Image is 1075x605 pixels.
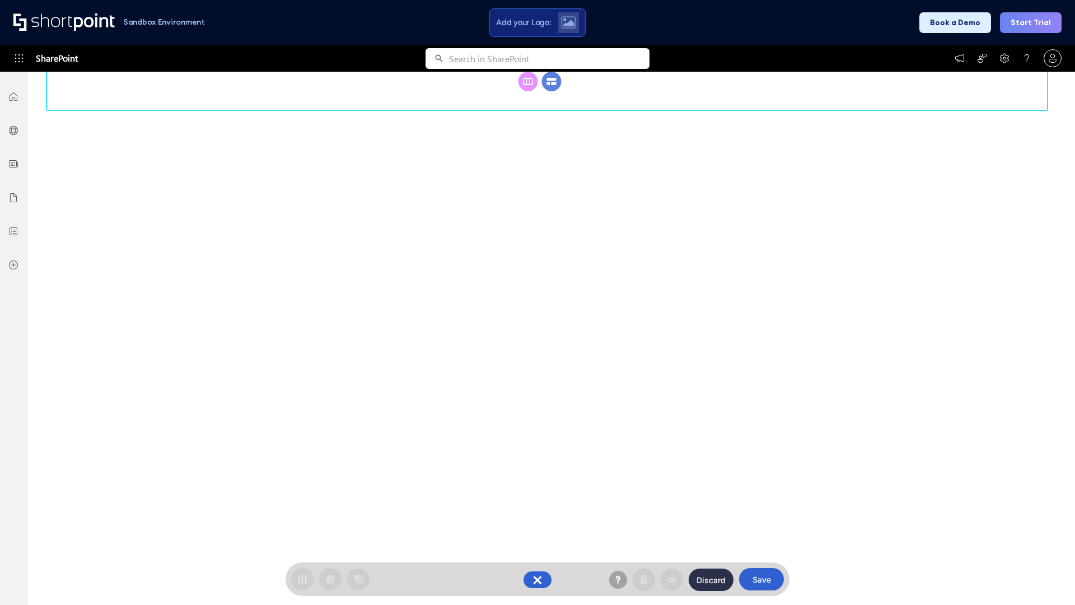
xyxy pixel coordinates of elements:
img: Upload logo [561,16,576,29]
input: Search in SharePoint [449,48,649,69]
button: Save [739,568,784,590]
button: Start Trial [1000,12,1062,33]
h1: Sandbox Environment [123,19,205,25]
button: Discard [689,569,733,591]
span: SharePoint [36,45,78,72]
iframe: Chat Widget [1019,551,1075,605]
button: Book a Demo [919,12,991,33]
span: Add your Logo: [496,17,551,27]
